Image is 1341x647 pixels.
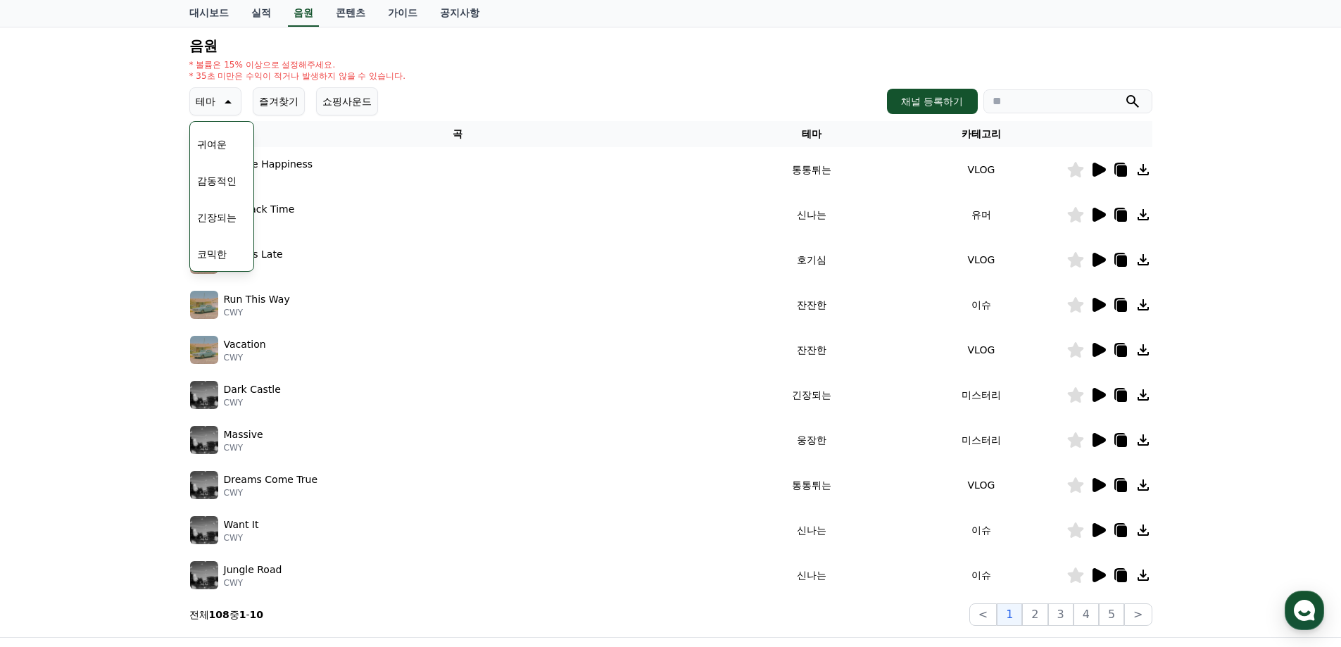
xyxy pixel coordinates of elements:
[316,87,378,115] button: 쇼핑사운드
[190,291,218,319] img: music
[224,442,263,453] p: CWY
[44,467,53,479] span: 홈
[239,609,246,620] strong: 1
[997,603,1022,626] button: 1
[129,468,146,479] span: 대화
[189,87,241,115] button: 테마
[896,147,1066,192] td: VLOG
[182,446,270,482] a: 설정
[224,337,266,352] p: Vacation
[224,307,290,318] p: CWY
[896,372,1066,417] td: 미스터리
[190,471,218,499] img: music
[224,217,295,228] p: CWY
[726,372,896,417] td: 긴장되는
[209,609,229,620] strong: 108
[896,463,1066,508] td: VLOG
[726,192,896,237] td: 신나는
[224,517,259,532] p: Want It
[896,327,1066,372] td: VLOG
[224,577,282,589] p: CWY
[218,467,234,479] span: 설정
[969,603,997,626] button: <
[224,292,290,307] p: Run This Way
[190,516,218,544] img: music
[224,397,281,408] p: CWY
[726,121,896,147] th: 테마
[896,237,1066,282] td: VLOG
[224,352,266,363] p: CWY
[224,532,259,544] p: CWY
[191,165,242,196] button: 감동적인
[190,426,218,454] img: music
[196,92,215,111] p: 테마
[887,89,977,114] button: 채널 등록하기
[1022,603,1047,626] button: 2
[190,561,218,589] img: music
[224,472,318,487] p: Dreams Come True
[189,608,264,622] p: 전체 중 -
[726,282,896,327] td: 잔잔한
[189,38,1152,54] h4: 음원
[189,59,406,70] p: * 볼륨은 15% 이상으로 설정해주세요.
[896,121,1066,147] th: 카테고리
[224,427,263,442] p: Massive
[253,87,305,115] button: 즐겨찾기
[190,336,218,364] img: music
[726,147,896,192] td: 통통튀는
[189,70,406,82] p: * 35초 미만은 수익이 적거나 발생하지 않을 수 있습니다.
[726,327,896,372] td: 잔잔한
[191,202,242,233] button: 긴장되는
[726,237,896,282] td: 호기심
[224,563,282,577] p: Jungle Road
[224,172,313,183] p: CWY
[1048,603,1074,626] button: 3
[726,417,896,463] td: 웅장한
[224,382,281,397] p: Dark Castle
[896,282,1066,327] td: 이슈
[1099,603,1124,626] button: 5
[190,381,218,409] img: music
[4,446,93,482] a: 홈
[189,121,727,147] th: 곡
[224,487,318,498] p: CWY
[896,508,1066,553] td: 이슈
[726,553,896,598] td: 신나는
[191,239,232,270] button: 코믹한
[726,508,896,553] td: 신나는
[93,446,182,482] a: 대화
[250,609,263,620] strong: 10
[224,157,313,172] p: A Little Happiness
[1124,603,1152,626] button: >
[224,202,295,217] p: Cat Rack Time
[896,553,1066,598] td: 이슈
[896,417,1066,463] td: 미스터리
[726,463,896,508] td: 통통튀는
[896,192,1066,237] td: 유머
[1074,603,1099,626] button: 4
[191,129,232,160] button: 귀여운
